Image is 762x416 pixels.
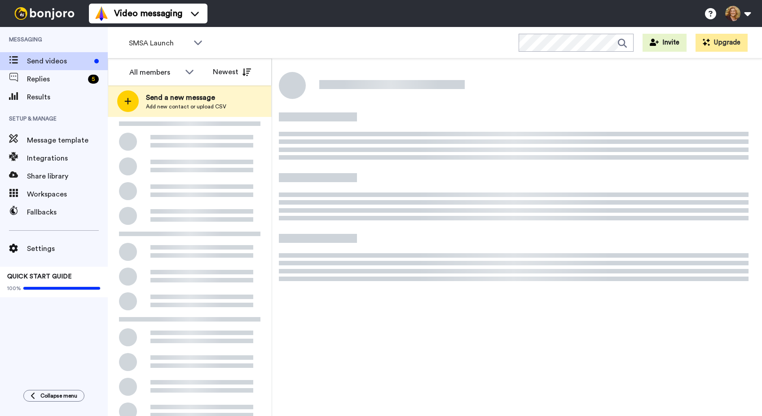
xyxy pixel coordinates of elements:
[27,189,108,200] span: Workspaces
[696,34,748,52] button: Upgrade
[129,67,181,78] div: All members
[11,7,78,20] img: bj-logo-header-white.svg
[114,7,182,20] span: Video messaging
[27,92,108,103] span: Results
[94,6,109,21] img: vm-color.svg
[146,92,226,103] span: Send a new message
[7,285,21,292] span: 100%
[27,207,108,218] span: Fallbacks
[27,153,108,164] span: Integrations
[206,63,258,81] button: Newest
[27,56,91,67] span: Send videos
[27,74,84,85] span: Replies
[27,171,108,182] span: Share library
[643,34,687,52] button: Invite
[129,38,189,49] span: SMSA Launch
[23,390,84,402] button: Collapse menu
[27,135,108,146] span: Message template
[88,75,99,84] div: 5
[7,273,72,280] span: QUICK START GUIDE
[27,243,108,254] span: Settings
[40,392,77,399] span: Collapse menu
[146,103,226,110] span: Add new contact or upload CSV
